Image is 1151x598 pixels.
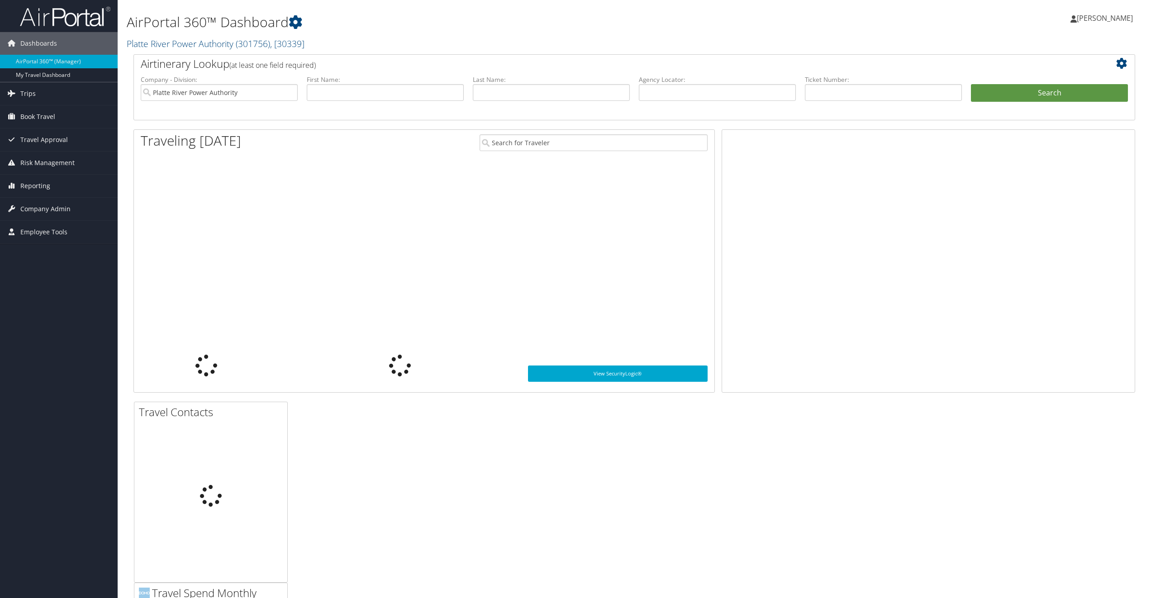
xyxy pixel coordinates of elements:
span: Company Admin [20,198,71,220]
span: [PERSON_NAME] [1077,13,1133,23]
label: Agency Locator: [639,75,796,84]
img: airportal-logo.png [20,6,110,27]
a: Platte River Power Authority [127,38,304,50]
a: [PERSON_NAME] [1070,5,1142,32]
span: , [ 30339 ] [270,38,304,50]
label: Ticket Number: [805,75,962,84]
span: Trips [20,82,36,105]
span: ( 301756 ) [236,38,270,50]
h2: Travel Contacts [139,404,287,420]
span: Risk Management [20,152,75,174]
span: Travel Approval [20,128,68,151]
h1: AirPortal 360™ Dashboard [127,13,804,32]
span: Book Travel [20,105,55,128]
h1: Traveling [DATE] [141,131,241,150]
span: Employee Tools [20,221,67,243]
a: View SecurityLogic® [528,365,708,382]
label: Company - Division: [141,75,298,84]
label: First Name: [307,75,464,84]
label: Last Name: [473,75,630,84]
span: Dashboards [20,32,57,55]
input: Search for Traveler [480,134,708,151]
button: Search [971,84,1128,102]
span: (at least one field required) [229,60,316,70]
h2: Airtinerary Lookup [141,56,1045,71]
span: Reporting [20,175,50,197]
